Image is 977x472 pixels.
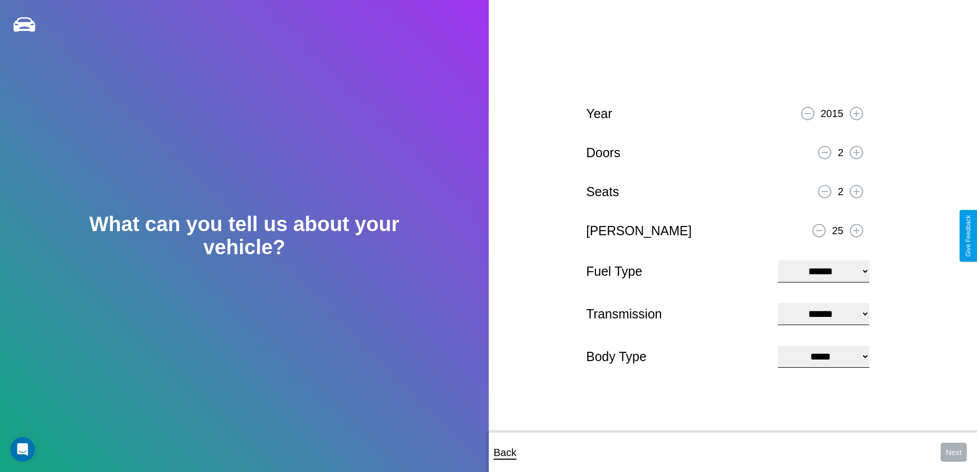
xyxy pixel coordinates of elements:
[838,143,843,162] p: 2
[821,104,844,123] p: 2015
[494,443,516,462] p: Back
[586,345,768,368] p: Body Type
[10,437,35,462] iframe: Intercom live chat
[586,141,621,164] p: Doors
[586,219,692,242] p: [PERSON_NAME]
[965,215,972,257] div: Give Feedback
[586,102,612,125] p: Year
[941,443,967,462] button: Next
[586,260,768,283] p: Fuel Type
[832,221,843,240] p: 25
[586,303,768,326] p: Transmission
[49,213,440,259] h2: What can you tell us about your vehicle?
[838,182,843,201] p: 2
[586,180,619,203] p: Seats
